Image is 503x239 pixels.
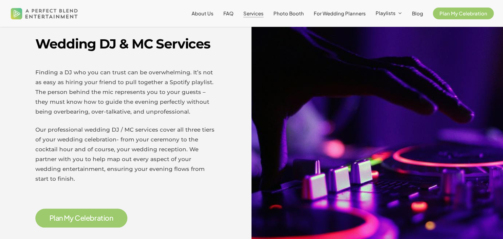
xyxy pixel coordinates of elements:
[55,214,59,222] span: a
[192,11,214,16] a: About Us
[86,214,90,222] span: e
[412,10,423,16] span: Blog
[101,214,103,222] span: t
[314,10,366,16] span: For Wedding Planners
[35,69,214,115] span: Finding a DJ who you can trust can be overwhelming. It’s not as easy as hiring your friend to pul...
[84,214,86,222] span: l
[412,11,423,16] a: Blog
[314,11,366,16] a: For Wedding Planners
[109,214,113,222] span: n
[223,10,233,16] span: FAQ
[439,10,487,16] span: Plan My Celebration
[64,214,70,222] span: M
[273,11,304,16] a: Photo Booth
[49,214,113,222] a: Plan My Celebration
[376,10,396,16] span: Playlists
[49,214,54,222] span: P
[80,214,84,222] span: e
[433,11,494,16] a: Plan My Celebration
[9,3,80,24] img: A Perfect Blend Entertainment
[54,214,55,222] span: l
[59,214,63,222] span: n
[70,214,74,222] span: y
[97,214,101,222] span: a
[223,11,233,16] a: FAQ
[35,126,214,182] span: Our professional wedding DJ / MC services cover all three tiers of your wedding celebration- from...
[273,10,304,16] span: Photo Booth
[103,214,105,222] span: i
[243,11,264,16] a: Services
[105,214,109,222] span: o
[90,214,94,222] span: b
[376,10,402,16] a: Playlists
[94,214,97,222] span: r
[75,214,80,222] span: C
[243,10,264,16] span: Services
[192,10,214,16] span: About Us
[35,36,216,52] h2: Wedding DJ & MC Services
